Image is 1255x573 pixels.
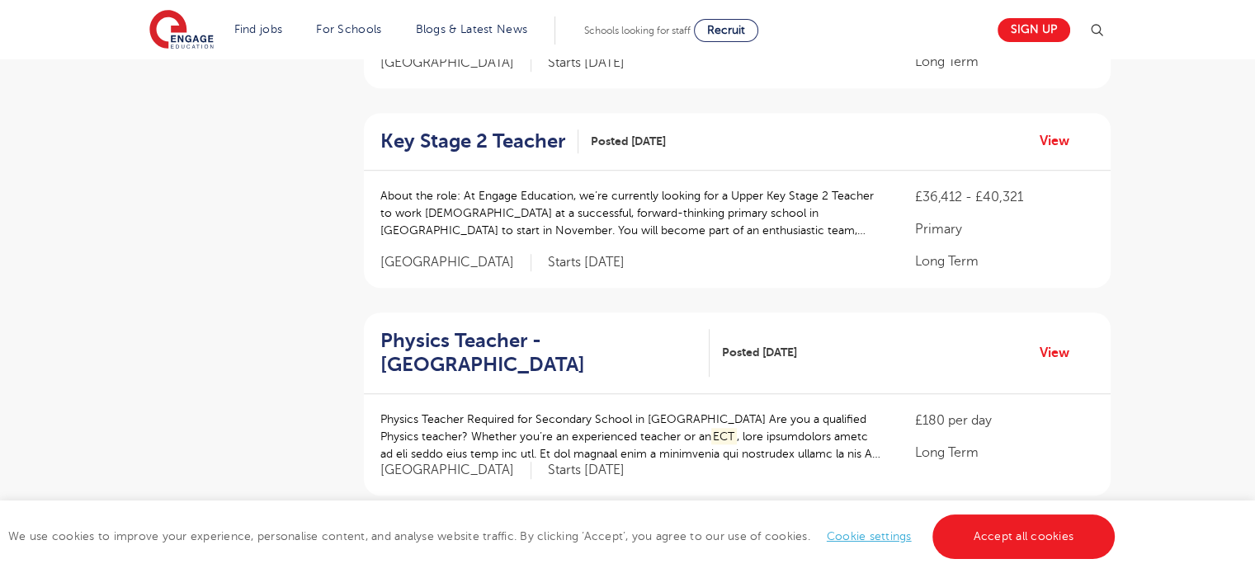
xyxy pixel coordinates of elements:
span: Posted [DATE] [722,344,797,361]
p: Starts [DATE] [548,54,625,72]
p: £36,412 - £40,321 [915,187,1093,207]
p: Long Term [915,52,1093,72]
a: Cookie settings [827,530,912,542]
a: Sign up [998,18,1070,42]
p: Long Term [915,443,1093,463]
span: [GEOGRAPHIC_DATA] [380,254,531,271]
a: Recruit [694,19,758,42]
p: About the role: At Engage Education, we’re currently looking for a Upper Key Stage 2 Teacher to w... [380,187,883,239]
p: £180 per day [915,411,1093,430]
span: [GEOGRAPHIC_DATA] [380,54,531,72]
span: We use cookies to improve your experience, personalise content, and analyse website traffic. By c... [8,530,1119,542]
a: View [1040,130,1082,152]
a: Blogs & Latest News [416,23,528,35]
span: Posted [DATE] [591,133,666,150]
mark: ECT [711,428,738,445]
p: Starts [DATE] [548,254,625,271]
span: [GEOGRAPHIC_DATA] [380,462,531,479]
a: View [1040,342,1082,364]
span: Recruit [707,24,745,36]
img: Engage Education [149,10,214,51]
span: Schools looking for staff [584,25,691,36]
h2: Key Stage 2 Teacher [380,129,565,153]
p: Long Term [915,251,1093,271]
p: Primary [915,219,1093,239]
a: Physics Teacher - [GEOGRAPHIC_DATA] [380,329,710,377]
a: Key Stage 2 Teacher [380,129,578,153]
h2: Physics Teacher - [GEOGRAPHIC_DATA] [380,329,697,377]
p: Starts [DATE] [548,462,625,479]
a: Find jobs [234,23,283,35]
a: For Schools [316,23,381,35]
a: Accept all cookies [932,514,1116,559]
p: Physics Teacher Required for Secondary School in [GEOGRAPHIC_DATA] Are you a qualified Physics te... [380,411,883,463]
